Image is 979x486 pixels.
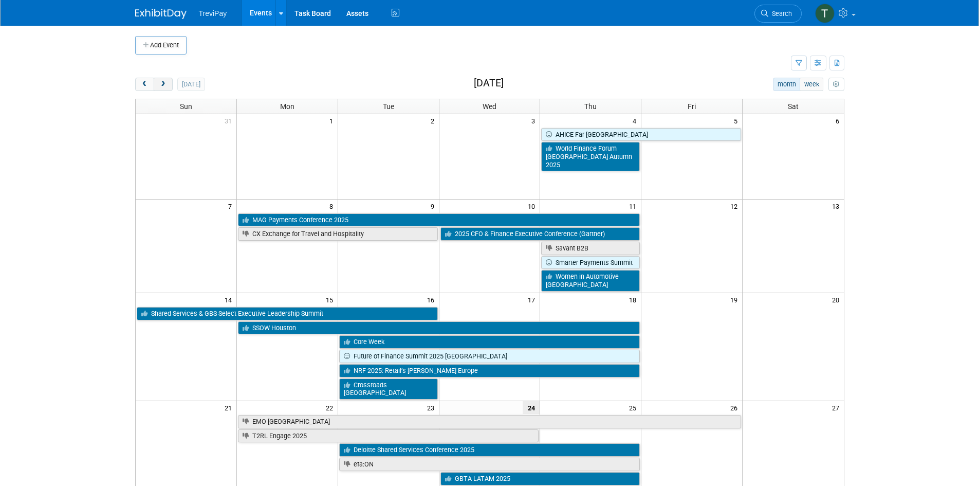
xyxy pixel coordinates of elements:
[426,401,439,414] span: 23
[339,458,640,471] a: efa:ON
[224,401,236,414] span: 21
[688,102,696,111] span: Fri
[238,415,741,428] a: EMO [GEOGRAPHIC_DATA]
[180,102,192,111] span: Sun
[800,78,823,91] button: week
[280,102,294,111] span: Mon
[238,429,539,443] a: T2RL Engage 2025
[584,102,597,111] span: Thu
[541,142,640,171] a: World Finance Forum [GEOGRAPHIC_DATA] Autumn 2025
[831,200,844,212] span: 13
[339,335,640,349] a: Core Week
[729,200,742,212] span: 12
[430,114,439,127] span: 2
[135,78,154,91] button: prev
[383,102,394,111] span: Tue
[729,401,742,414] span: 26
[530,114,540,127] span: 3
[828,78,844,91] button: myCustomButton
[426,293,439,306] span: 16
[154,78,173,91] button: next
[339,350,640,363] a: Future of Finance Summit 2025 [GEOGRAPHIC_DATA]
[773,78,800,91] button: month
[339,443,640,457] a: Deloitte Shared Services Conference 2025
[541,256,640,269] a: Smarter Payments Summit
[238,227,438,241] a: CX Exchange for Travel and Hospitality
[440,227,640,241] a: 2025 CFO & Finance Executive Conference (Gartner)
[328,200,338,212] span: 8
[632,114,641,127] span: 4
[754,5,802,23] a: Search
[238,321,640,335] a: SSOW Houston
[788,102,799,111] span: Sat
[325,293,338,306] span: 15
[831,401,844,414] span: 27
[474,78,504,89] h2: [DATE]
[541,242,640,255] a: Savant B2B
[137,307,438,320] a: Shared Services & GBS Select Executive Leadership Summit
[835,114,844,127] span: 6
[339,379,438,400] a: Crossroads [GEOGRAPHIC_DATA]
[527,293,540,306] span: 17
[135,9,187,19] img: ExhibitDay
[815,4,835,23] img: Tara DePaepe
[541,128,741,141] a: AHICE Far [GEOGRAPHIC_DATA]
[339,364,640,377] a: NRF 2025: Retail’s [PERSON_NAME] Europe
[224,293,236,306] span: 14
[831,293,844,306] span: 20
[483,102,496,111] span: Wed
[440,472,640,485] a: GBTA LATAM 2025
[628,293,641,306] span: 18
[177,78,205,91] button: [DATE]
[523,401,540,414] span: 24
[768,10,792,17] span: Search
[833,81,840,88] i: Personalize Calendar
[135,36,187,55] button: Add Event
[328,114,338,127] span: 1
[628,401,641,414] span: 25
[430,200,439,212] span: 9
[527,200,540,212] span: 10
[628,200,641,212] span: 11
[729,293,742,306] span: 19
[325,401,338,414] span: 22
[199,9,227,17] span: TreviPay
[733,114,742,127] span: 5
[224,114,236,127] span: 31
[227,200,236,212] span: 7
[541,270,640,291] a: Women in Automotive [GEOGRAPHIC_DATA]
[238,213,640,227] a: MAG Payments Conference 2025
